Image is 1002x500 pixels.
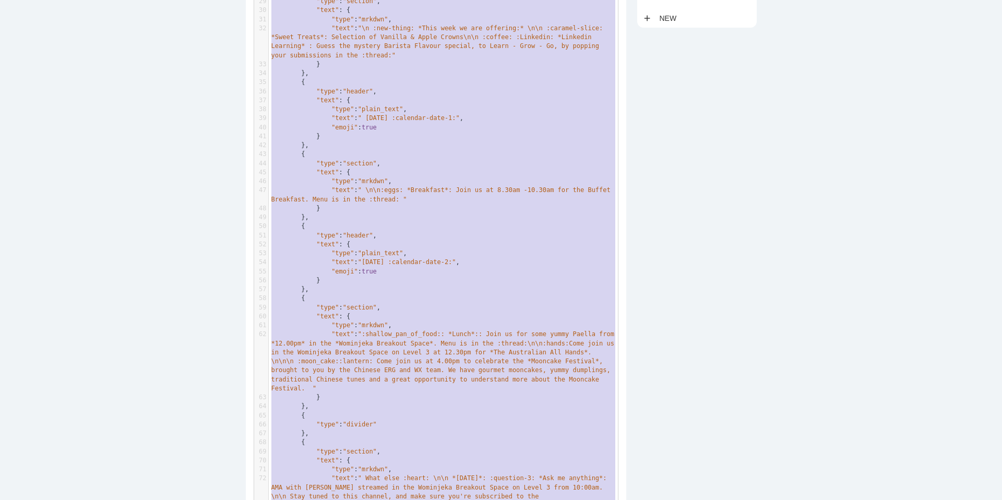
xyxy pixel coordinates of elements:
div: 48 [254,204,268,213]
div: 40 [254,123,268,132]
div: 57 [254,285,268,294]
span: "text" [316,169,339,176]
span: "[DATE] :calendar-date-2:" [358,258,456,266]
span: : , [271,258,460,266]
span: : { [271,169,351,176]
div: 42 [254,141,268,150]
span: } [271,394,320,401]
a: addNew [642,9,682,28]
div: 33 [254,60,268,69]
span: }, [271,69,309,77]
div: 36 [254,87,268,96]
div: 56 [254,276,268,285]
span: "type" [316,88,339,95]
span: "text" [316,6,339,14]
span: : , [271,304,381,311]
span: } [271,277,320,284]
span: { [271,78,305,86]
span: "text" [316,97,339,104]
div: 37 [254,96,268,105]
div: 46 [254,177,268,186]
div: 55 [254,267,268,276]
span: }, [271,285,309,293]
span: "emoji" [331,124,358,131]
div: 66 [254,420,268,429]
div: 50 [254,222,268,231]
span: "text" [331,474,354,482]
span: { [271,412,305,419]
div: 53 [254,249,268,258]
span: " \n\n:eggs: *Breakfast*: Join us at 8.30am -10.30am for the Buffet Breakfast. Menu is in the :th... [271,186,615,203]
div: 38 [254,105,268,114]
span: "text" [316,241,339,248]
span: } [271,61,320,68]
span: "text" [331,258,354,266]
span: "text" [331,25,354,32]
span: : , [271,448,381,455]
span: : , [271,160,381,167]
span: "text" [331,330,354,338]
div: 59 [254,303,268,312]
div: 35 [254,78,268,87]
span: : , [271,466,392,473]
span: "type" [316,448,339,455]
span: : [271,330,618,392]
span: : , [271,88,377,95]
span: { [271,438,305,446]
span: "type" [331,105,354,113]
span: "\n :new-thing: *This week we are offering:* \n\n :caramel-slice: *Sweet Treats*: Selection of Va... [271,25,607,59]
div: 54 [254,258,268,267]
span: : , [271,249,407,257]
span: : , [271,232,377,239]
span: "section" [343,448,377,455]
div: 65 [254,411,268,420]
span: : [271,268,377,275]
span: : { [271,457,351,464]
div: 47 [254,186,268,195]
span: } [271,205,320,212]
span: "mrkdwn" [358,16,388,23]
span: : , [271,105,407,113]
div: 60 [254,312,268,321]
div: 49 [254,213,268,222]
span: : , [271,114,464,122]
span: "type" [331,249,354,257]
div: 71 [254,465,268,474]
i: add [642,9,652,28]
div: 72 [254,474,268,483]
span: "section" [343,304,377,311]
span: : [271,124,377,131]
span: : { [271,97,351,104]
span: : { [271,313,351,320]
span: : [271,421,377,428]
div: 69 [254,447,268,456]
span: "type" [316,160,339,167]
span: "mrkdwn" [358,322,388,329]
span: "type" [331,466,354,473]
div: 30 [254,6,268,15]
span: "type" [331,16,354,23]
span: "plain_text" [358,249,403,257]
div: 32 [254,24,268,33]
span: "emoji" [331,268,358,275]
span: " [DATE] :calendar-date-1:" [358,114,460,122]
div: 68 [254,438,268,447]
span: : , [271,16,392,23]
span: : , [271,322,392,329]
span: ":shallow_pan_of_food:: *Lunch*:: Join us for some yummy Paella from *12.00pm* in the *Wominjeka ... [271,330,618,392]
div: 51 [254,231,268,240]
span: "type" [316,421,339,428]
span: "type" [331,322,354,329]
div: 58 [254,294,268,303]
span: "text" [331,186,354,194]
span: : { [271,6,351,14]
div: 34 [254,69,268,78]
span: true [362,124,377,131]
span: : [271,186,615,203]
span: }, [271,141,309,149]
div: 64 [254,402,268,411]
div: 62 [254,330,268,339]
div: 43 [254,150,268,159]
div: 45 [254,168,268,177]
span: "header" [343,88,373,95]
